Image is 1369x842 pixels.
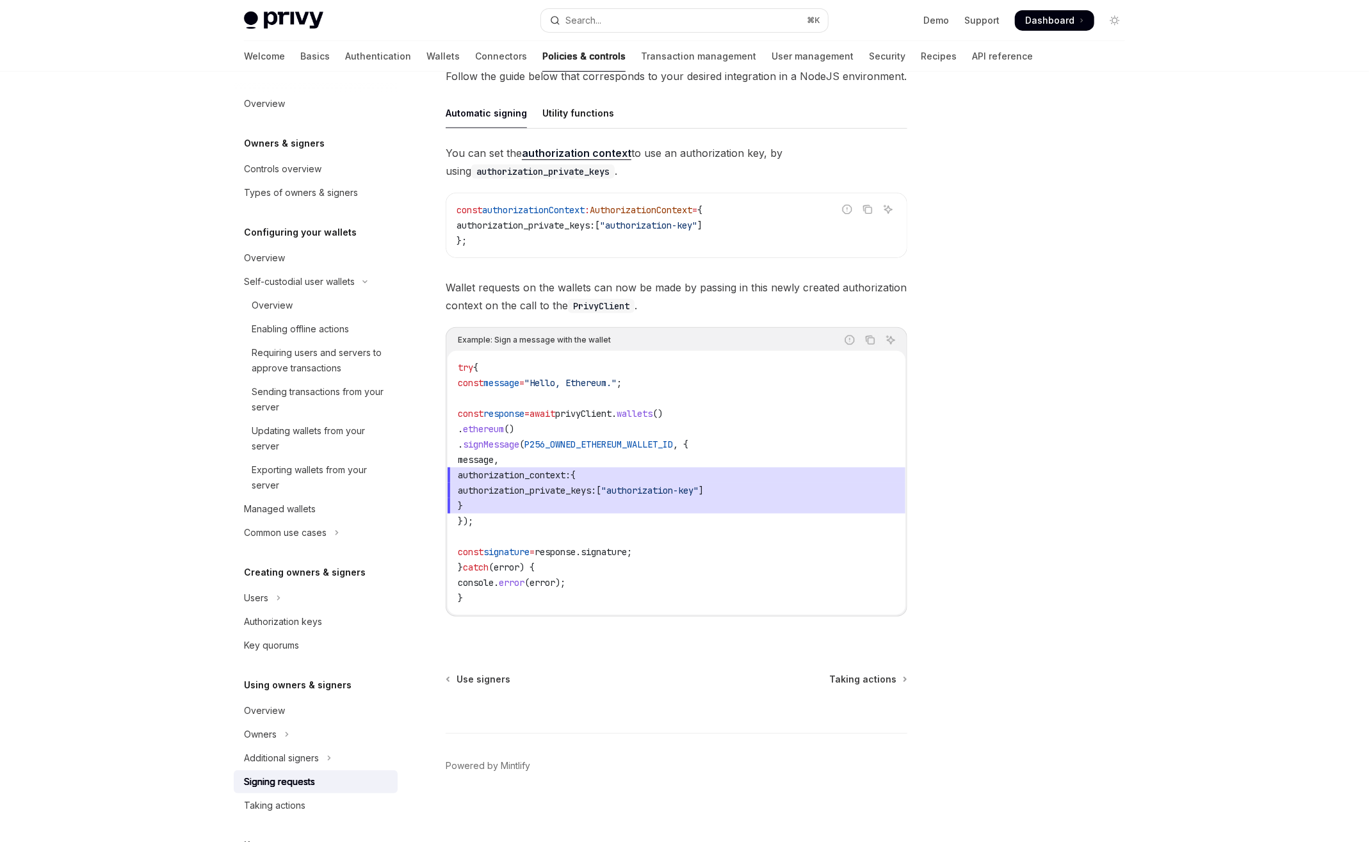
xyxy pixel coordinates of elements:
a: Transaction management [641,41,756,72]
a: Authentication [345,41,411,72]
span: Use signers [457,673,510,686]
div: Example: Sign a message with the wallet [458,332,611,348]
span: ] [699,485,704,496]
span: privyClient [555,408,612,419]
span: () [652,408,663,419]
span: . [612,408,617,419]
span: "authorization-key" [600,220,697,231]
div: Managed wallets [244,501,316,517]
span: Follow the guide below that corresponds to your desired integration in a NodeJS environment. [446,67,907,85]
div: Exporting wallets from your server [252,462,390,493]
div: Updating wallets from your server [252,423,390,454]
span: error [530,577,555,588]
a: Security [869,41,905,72]
div: Overview [244,703,285,718]
span: ; [617,377,622,389]
button: Toggle Additional signers section [234,747,398,770]
button: Ask AI [882,332,899,348]
a: Enabling offline actions [234,318,398,341]
span: "authorization-key" [601,485,699,496]
span: P256_OWNED_ETHEREUM_WALLET_ID [524,439,673,450]
a: Overview [234,92,398,115]
div: Overview [252,298,293,313]
span: const [458,377,483,389]
div: Common use cases [244,525,327,540]
a: Requiring users and servers to approve transactions [234,341,398,380]
a: Managed wallets [234,498,398,521]
a: Updating wallets from your server [234,419,398,458]
span: ); [555,577,565,588]
a: Demo [923,14,949,27]
a: Types of owners & signers [234,181,398,204]
a: Connectors [475,41,527,72]
span: catch [463,562,489,573]
img: light logo [244,12,323,29]
button: Copy the contents from the code block [862,332,879,348]
span: console [458,577,494,588]
span: ] [697,220,702,231]
span: message [458,454,494,466]
span: ( [524,577,530,588]
span: signMessage [463,439,519,450]
code: PrivyClient [568,299,635,313]
a: User management [772,41,854,72]
a: API reference [972,41,1033,72]
button: Open search [541,9,828,32]
button: Toggle dark mode [1105,10,1125,31]
span: . [458,423,463,435]
a: Key quorums [234,634,398,657]
h5: Creating owners & signers [244,565,366,580]
div: Key quorums [244,638,299,653]
a: Welcome [244,41,285,72]
a: Sending transactions from your server [234,380,398,419]
div: Users [244,590,268,606]
span: . [458,439,463,450]
h5: Using owners & signers [244,677,352,693]
a: Powered by Mintlify [446,759,530,772]
div: Utility functions [542,98,614,128]
span: }; [457,235,467,247]
span: = [524,408,530,419]
a: Basics [300,41,330,72]
code: authorization_private_keys [471,165,615,179]
span: = [692,204,697,216]
button: Report incorrect code [841,332,858,348]
span: [ [595,220,600,231]
button: Toggle Owners section [234,723,398,746]
span: Taking actions [829,673,896,686]
div: Automatic signing [446,98,527,128]
span: : [585,204,590,216]
span: response [535,546,576,558]
a: Wallets [426,41,460,72]
button: Copy the contents from the code block [859,201,876,218]
span: ) { [519,562,535,573]
a: Policies & controls [542,41,626,72]
span: { [697,204,702,216]
span: response [483,408,524,419]
a: Signing requests [234,770,398,793]
a: Use signers [447,673,510,686]
span: ethereum [463,423,504,435]
span: You can set the to use an authorization key, by using . [446,144,907,180]
span: } [458,500,463,512]
span: , { [673,439,688,450]
a: Taking actions [829,673,906,686]
a: Overview [234,699,398,722]
div: Authorization keys [244,614,322,629]
div: Sending transactions from your server [252,384,390,415]
span: ( [489,562,494,573]
div: Types of owners & signers [244,185,358,200]
a: Overview [234,247,398,270]
button: Report incorrect code [839,201,855,218]
span: } [458,562,463,573]
span: . [576,546,581,558]
div: Owners [244,727,277,742]
div: Overview [244,250,285,266]
span: const [457,204,482,216]
span: signature [581,546,627,558]
div: Requiring users and servers to approve transactions [252,345,390,376]
span: signature [483,546,530,558]
span: ; [627,546,632,558]
a: Overview [234,294,398,317]
span: "Hello, Ethereum." [524,377,617,389]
